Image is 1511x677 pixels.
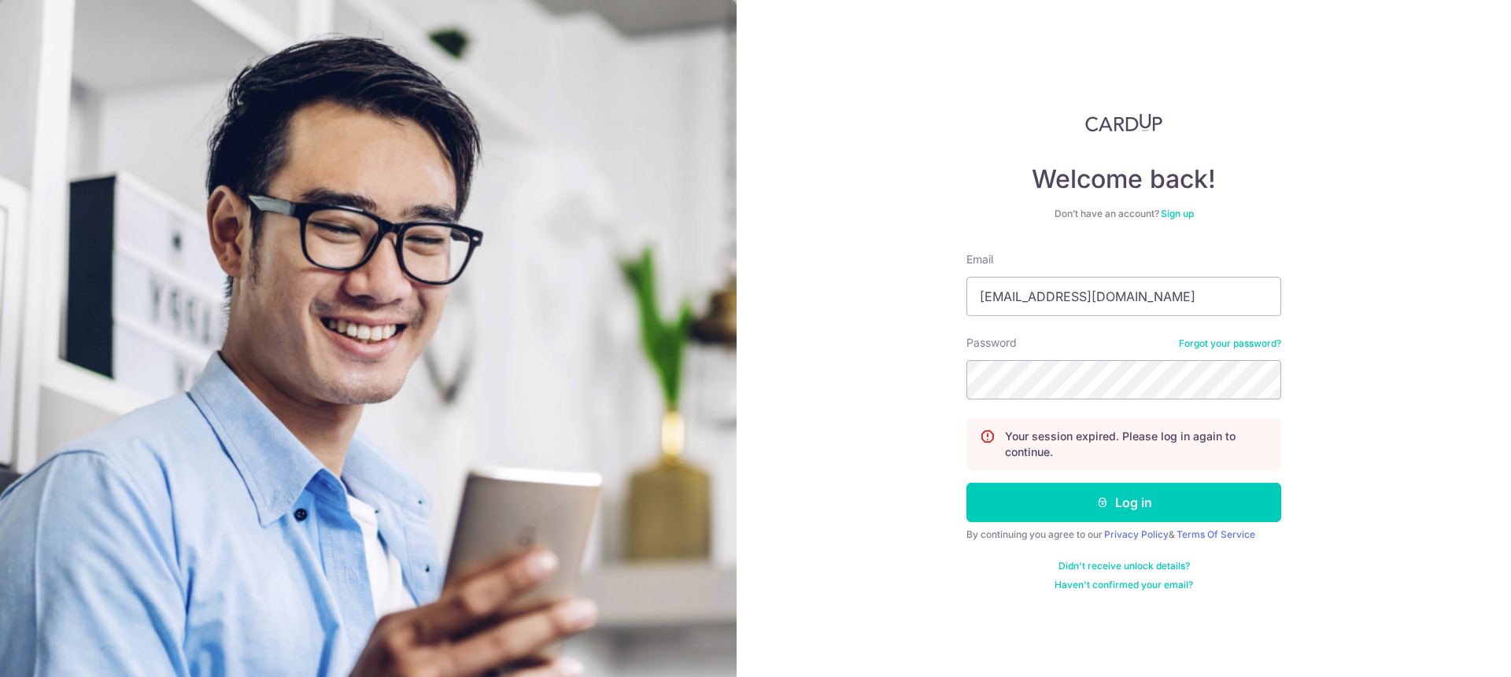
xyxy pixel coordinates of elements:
[966,252,993,267] label: Email
[1161,208,1194,219] a: Sign up
[1085,113,1162,132] img: CardUp Logo
[1058,560,1190,572] a: Didn't receive unlock details?
[966,483,1281,522] button: Log in
[1104,528,1169,540] a: Privacy Policy
[966,335,1017,351] label: Password
[966,164,1281,195] h4: Welcome back!
[1177,528,1255,540] a: Terms Of Service
[1055,579,1193,591] a: Haven't confirmed your email?
[966,208,1281,220] div: Don’t have an account?
[1179,337,1281,350] a: Forgot your password?
[966,528,1281,541] div: By continuing you agree to our &
[1005,429,1268,460] p: Your session expired. Please log in again to continue.
[966,277,1281,316] input: Enter your Email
